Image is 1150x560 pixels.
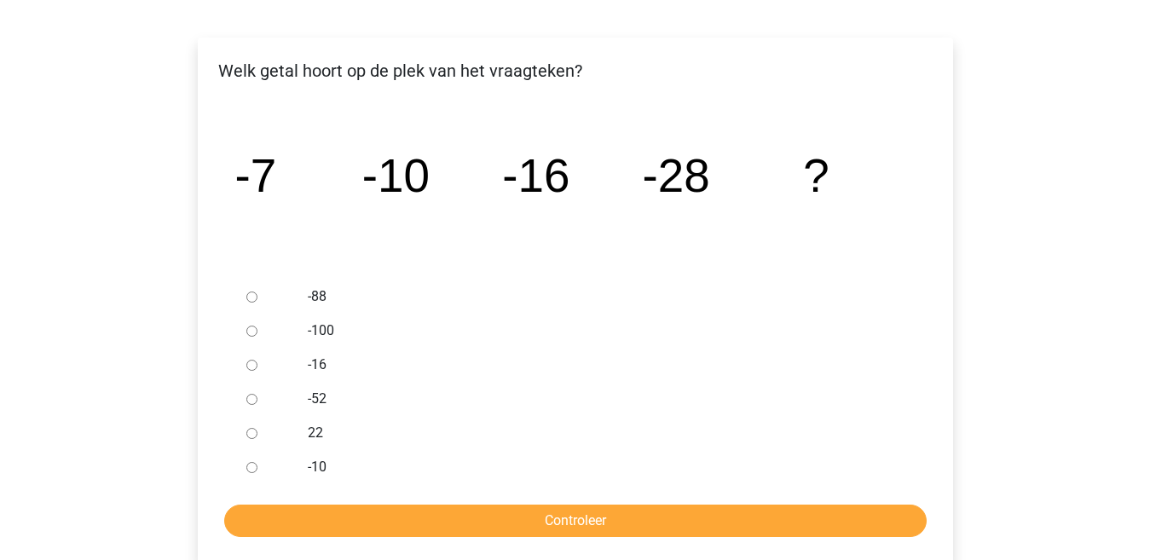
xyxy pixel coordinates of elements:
label: -88 [308,286,898,307]
label: 22 [308,423,898,443]
label: -52 [308,389,898,409]
label: -16 [308,355,898,375]
p: Welk getal hoort op de plek van het vraagteken? [211,58,939,84]
tspan: -10 [361,149,429,202]
tspan: -7 [234,149,276,202]
label: -100 [308,320,898,341]
tspan: ? [803,149,829,202]
tspan: -16 [502,149,569,202]
label: -10 [308,457,898,477]
input: Controleer [224,505,927,537]
tspan: -28 [642,149,709,202]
